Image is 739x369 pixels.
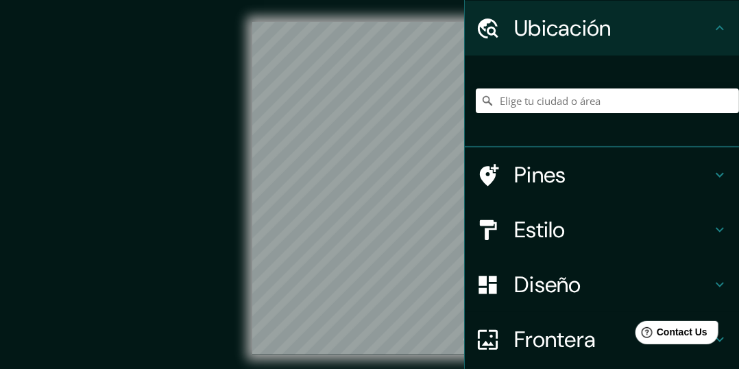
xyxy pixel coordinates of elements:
[252,22,487,355] canvas: Mapa
[514,161,712,189] h4: Pines
[465,147,739,202] div: Pines
[465,257,739,312] div: Diseño
[514,326,712,353] h4: Frontera
[476,88,739,113] input: Elige tu ciudad o área
[465,202,739,257] div: Estilo
[514,271,712,298] h4: Diseño
[465,312,739,367] div: Frontera
[514,216,712,243] h4: Estilo
[465,1,739,56] div: Ubicación
[617,316,724,354] iframe: Help widget launcher
[514,14,712,42] h4: Ubicación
